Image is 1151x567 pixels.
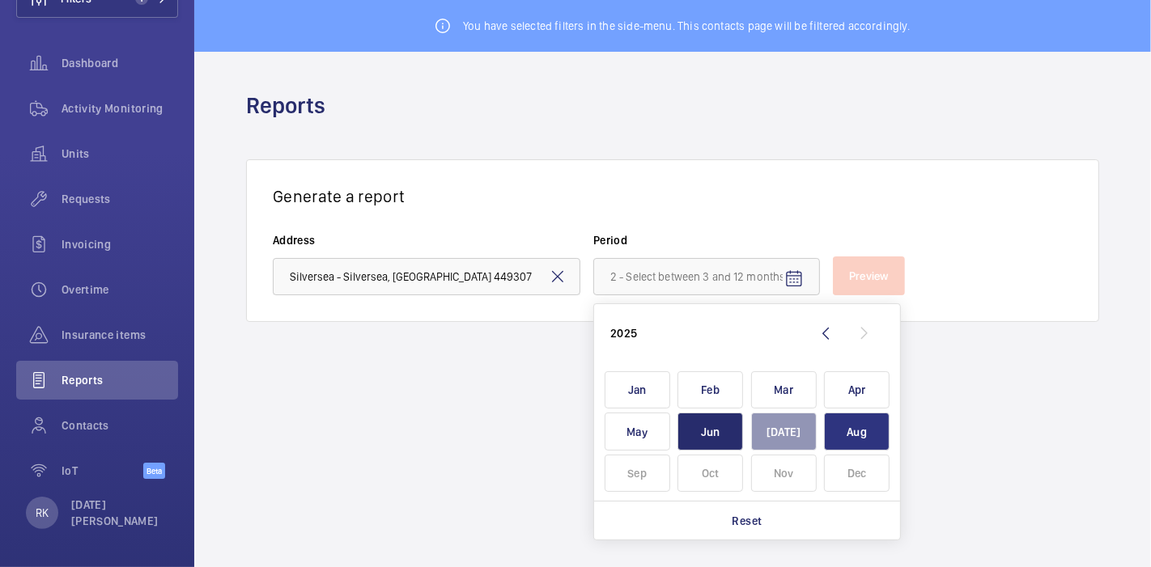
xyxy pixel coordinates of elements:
button: juin 2025 [674,411,748,453]
span: Aug [824,413,890,451]
button: mars 2025 [747,369,821,411]
span: Insurance items [62,327,178,343]
span: Nov [751,455,817,493]
button: Preview [833,256,905,295]
button: novembre 2025 [747,452,821,494]
span: Activity Monitoring [62,100,178,116]
button: avril 2025 [821,369,894,411]
button: septembre 2025 [601,452,674,494]
span: IoT [62,463,143,479]
span: Overtime [62,281,178,298]
label: Period [593,232,820,248]
button: août 2025 [821,411,894,453]
span: Apr [824,371,890,409]
input: 1 - Type the relevant address [273,258,580,295]
button: février 2025 [674,369,748,411]
span: Preview [849,269,889,282]
span: Contacts [62,417,178,434]
div: 2025 [610,325,637,341]
span: Sep [605,455,670,493]
button: octobre 2025 [674,452,748,494]
label: Address [273,232,580,248]
span: Jun [677,413,743,451]
p: RK [36,505,49,521]
input: 2 - Select between 3 and 12 months [593,258,820,295]
span: Mar [751,371,817,409]
button: décembre 2025 [821,452,894,494]
span: Invoicing [62,236,178,252]
button: mai 2025 [601,411,674,453]
h3: Generate a report [273,186,1072,206]
span: Beta [143,463,165,479]
button: juillet 2025 [747,411,821,453]
button: Open calendar [775,260,813,298]
span: Dec [824,455,890,493]
span: Units [62,146,178,162]
button: janvier 2025 [601,369,674,411]
p: Reset [733,513,762,529]
p: [DATE][PERSON_NAME] [71,497,168,529]
span: May [605,413,670,451]
span: Reports [62,372,178,388]
h1: Reports [246,91,335,121]
span: Dashboard [62,55,178,71]
span: Jan [605,371,670,409]
span: Oct [677,455,743,493]
span: [DATE] [751,413,817,451]
span: Feb [677,371,743,409]
span: Requests [62,191,178,207]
